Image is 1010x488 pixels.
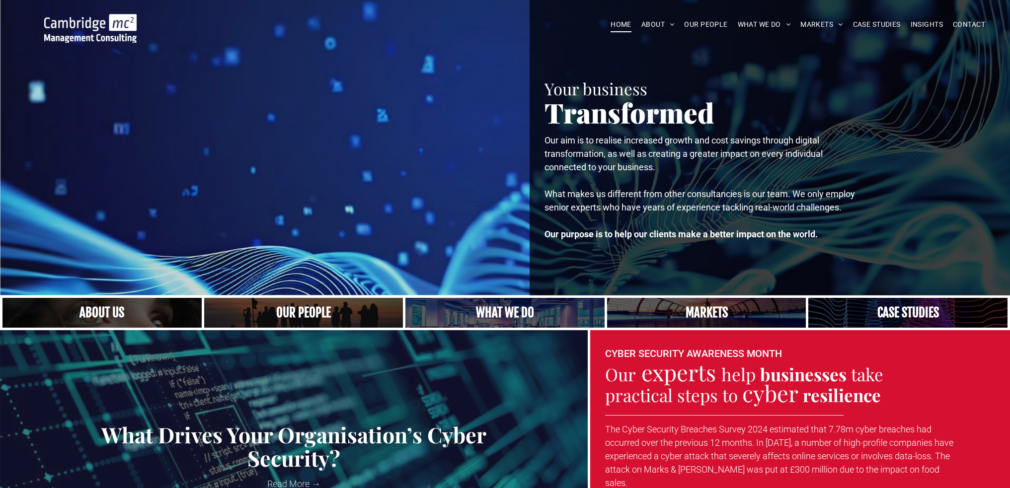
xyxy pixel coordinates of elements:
a: Our Markets | Cambridge Management Consulting [607,298,806,328]
a: CONTACT [948,17,990,32]
font: CYBER SECURITY AWARENESS MONTH [605,348,782,359]
span: The Cyber Security Breaches Survey 2024 estimated that 7.78m cyber breaches had occurred over the... [605,424,953,488]
a: CASE STUDIES [848,17,906,32]
span: help [721,362,756,386]
span: cyber [742,378,798,408]
span: Our aim is to realise increased growth and cost savings through digital transformation, as well a... [544,135,823,172]
a: A crowd in silhouette at sunset, on a rise or lookout point [204,298,403,328]
a: INSIGHTS [906,17,948,32]
strong: Our purpose is to help our clients make a better impact on the world. [544,229,818,239]
span: Our [605,362,636,386]
span: Transformed [544,94,714,131]
a: ABOUT [636,17,680,32]
a: What Drives Your Organisation’s Cyber Security? [7,423,580,470]
strong: businesses [760,362,847,386]
a: A yoga teacher lifting his whole body off the ground in the peacock pose [405,298,605,328]
a: HOME [606,17,636,32]
a: OUR PEOPLE [679,17,732,32]
span: What makes us different from other consultancies is our team. We only employ senior experts who h... [544,189,855,212]
a: Close up of woman's face, centered on her eyes [2,298,202,328]
a: MARKETS [795,17,848,32]
span: experts [641,357,716,387]
img: Go to Homepage [44,14,137,43]
span: take practical steps to [605,362,883,407]
strong: resilience [803,383,881,407]
a: CASE STUDIES | See an Overview of All Our Case Studies | Cambridge Management Consulting [808,298,1008,328]
span: Your business [544,77,647,99]
a: Your Business Transformed | Cambridge Management Consulting [44,15,137,26]
a: WHAT WE DO [733,17,796,32]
